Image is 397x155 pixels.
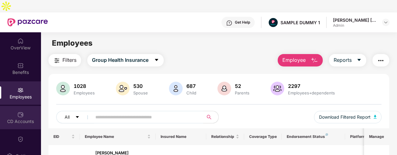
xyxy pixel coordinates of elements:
[383,20,388,25] img: svg+xml;base64,PHN2ZyBpZD0iRHJvcGRvd24tMzJ4MzIiIHhtbG5zPSJodHRwOi8vd3d3LnczLm9yZy8yMDAwL3N2ZyIgd2...
[56,82,70,95] img: svg+xml;base64,PHN2ZyB4bWxucz0iaHR0cDovL3d3dy53My5vcmcvMjAwMC9zdmciIHhtbG5zOnhsaW5rPSJodHRwOi8vd3...
[53,134,71,139] span: EID
[85,134,146,139] span: Employee Name
[7,18,48,26] img: New Pazcare Logo
[282,56,306,64] span: Employee
[56,111,94,123] button: Allcaret-down
[52,39,93,48] span: Employees
[72,90,96,95] div: Employees
[116,82,130,95] img: svg+xml;base64,PHN2ZyB4bWxucz0iaHR0cDovL3d3dy53My5vcmcvMjAwMC9zdmciIHhtbG5zOnhsaW5rPSJodHRwOi8vd3...
[319,114,371,121] span: Download Filtered Report
[364,128,389,145] th: Manage
[185,83,198,89] div: 687
[374,115,377,119] img: svg+xml;base64,PHN2ZyB4bWxucz0iaHR0cDovL3d3dy53My5vcmcvMjAwMC9zdmciIHhtbG5zOnhsaW5rPSJodHRwOi8vd3...
[17,112,24,118] img: svg+xml;base64,PHN2ZyBpZD0iQ0RfQWNjb3VudHMiIGRhdGEtbmFtZT0iQ0QgQWNjb3VudHMiIHhtbG5zPSJodHRwOi8vd3...
[377,57,385,64] img: svg+xml;base64,PHN2ZyB4bWxucz0iaHR0cDovL3d3dy53My5vcmcvMjAwMC9zdmciIHdpZHRoPSIyNCIgaGVpZ2h0PSIyNC...
[203,111,219,123] button: search
[72,83,96,89] div: 1028
[156,128,206,145] th: Insured Name
[287,83,336,89] div: 2297
[333,23,376,28] div: Admin
[329,54,366,66] button: Reportscaret-down
[333,17,376,23] div: [PERSON_NAME] [PERSON_NAME]
[17,38,24,44] img: svg+xml;base64,PHN2ZyBpZD0iSG9tZSIgeG1sbnM9Imh0dHA6Ly93d3cudzMub3JnLzIwMDAvc3ZnIiB3aWR0aD0iMjAiIG...
[314,111,382,123] button: Download Filtered Report
[326,133,328,136] img: svg+xml;base64,PHN2ZyB4bWxucz0iaHR0cDovL3d3dy53My5vcmcvMjAwMC9zdmciIHdpZHRoPSI4IiBoZWlnaHQ9IjgiIH...
[62,56,76,64] span: Filters
[17,136,24,142] img: svg+xml;base64,PHN2ZyBpZD0iQ2xhaW0iIHhtbG5zPSJodHRwOi8vd3d3LnczLm9yZy8yMDAwL3N2ZyIgd2lkdGg9IjIwIi...
[244,128,282,145] th: Coverage Type
[235,20,250,25] div: Get Help
[311,57,318,64] img: svg+xml;base64,PHN2ZyB4bWxucz0iaHR0cDovL3d3dy53My5vcmcvMjAwMC9zdmciIHhtbG5zOnhsaW5rPSJodHRwOi8vd3...
[206,128,244,145] th: Relationship
[287,90,336,95] div: Employees+dependents
[92,56,148,64] span: Group Health Insurance
[48,54,81,66] button: Filters
[287,134,340,139] div: Endorsement Status
[350,134,384,139] div: Platform Status
[75,115,80,120] span: caret-down
[211,134,235,139] span: Relationship
[48,128,80,145] th: EID
[87,54,164,66] button: Group Health Insurancecaret-down
[217,82,231,95] img: svg+xml;base64,PHN2ZyB4bWxucz0iaHR0cDovL3d3dy53My5vcmcvMjAwMC9zdmciIHhtbG5zOnhsaW5rPSJodHRwOi8vd3...
[132,83,149,89] div: 530
[281,20,320,25] div: SAMPLE DUMMY 1
[17,87,24,93] img: svg+xml;base64,PHN2ZyBpZD0iRW1wbG95ZWVzIiB4bWxucz0iaHR0cDovL3d3dy53My5vcmcvMjAwMC9zdmciIHdpZHRoPS...
[271,82,284,95] img: svg+xml;base64,PHN2ZyB4bWxucz0iaHR0cDovL3d3dy53My5vcmcvMjAwMC9zdmciIHhtbG5zOnhsaW5rPSJodHRwOi8vd3...
[269,18,278,27] img: Pazcare_Alternative_logo-01-01.png
[234,83,251,89] div: 52
[334,56,352,64] span: Reports
[357,57,362,63] span: caret-down
[17,62,24,69] img: svg+xml;base64,PHN2ZyBpZD0iQmVuZWZpdHMiIHhtbG5zPSJodHRwOi8vd3d3LnczLm9yZy8yMDAwL3N2ZyIgd2lkdGg9Ij...
[185,90,198,95] div: Child
[278,54,323,66] button: Employee
[203,115,215,120] span: search
[80,128,156,145] th: Employee Name
[132,90,149,95] div: Spouse
[226,20,232,26] img: svg+xml;base64,PHN2ZyBpZD0iSGVscC0zMngzMiIgeG1sbnM9Imh0dHA6Ly93d3cudzMub3JnLzIwMDAvc3ZnIiB3aWR0aD...
[154,57,159,63] span: caret-down
[65,114,70,121] span: All
[169,82,183,95] img: svg+xml;base64,PHN2ZyB4bWxucz0iaHR0cDovL3d3dy53My5vcmcvMjAwMC9zdmciIHhtbG5zOnhsaW5rPSJodHRwOi8vd3...
[53,57,61,64] img: svg+xml;base64,PHN2ZyB4bWxucz0iaHR0cDovL3d3dy53My5vcmcvMjAwMC9zdmciIHdpZHRoPSIyNCIgaGVpZ2h0PSIyNC...
[234,90,251,95] div: Parents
